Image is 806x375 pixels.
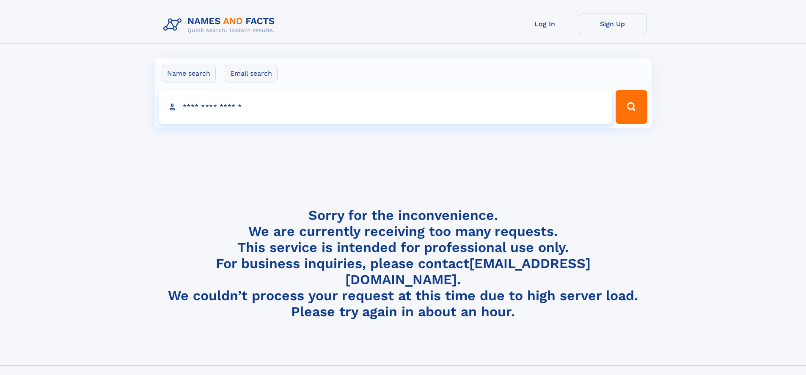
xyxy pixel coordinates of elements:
[345,255,591,287] a: [EMAIL_ADDRESS][DOMAIN_NAME]
[225,65,278,82] label: Email search
[511,14,579,34] a: Log In
[616,90,647,124] button: Search Button
[162,65,216,82] label: Name search
[579,14,646,34] a: Sign Up
[160,207,646,320] h4: Sorry for the inconvenience. We are currently receiving too many requests. This service is intend...
[160,14,282,36] img: Logo Names and Facts
[159,90,612,124] input: search input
